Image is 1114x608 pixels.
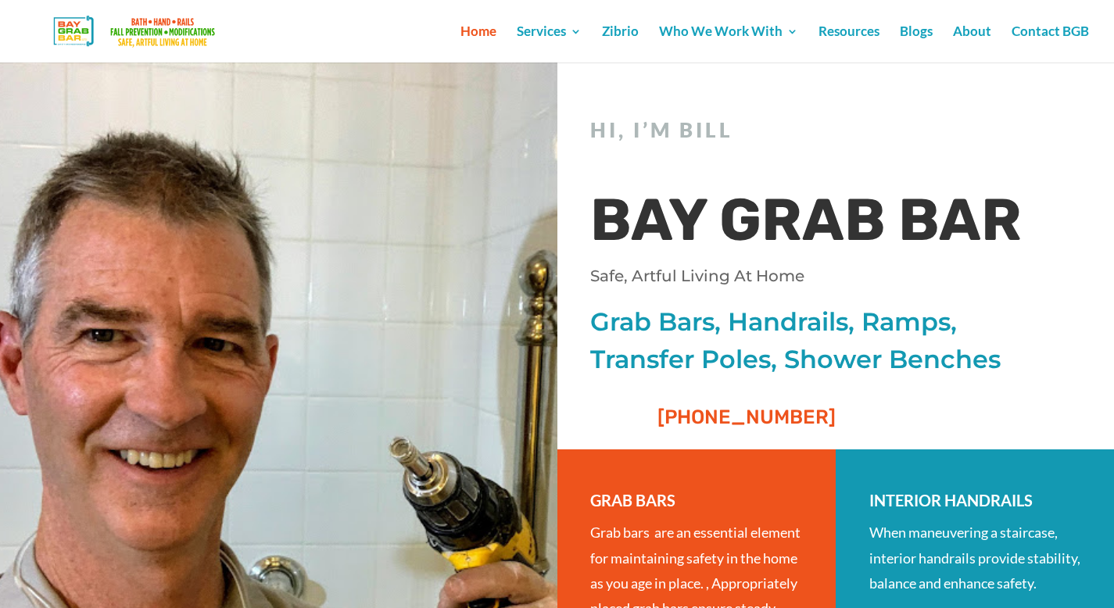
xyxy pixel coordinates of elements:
[590,488,802,520] h3: GRAB BARS
[657,406,836,428] span: [PHONE_NUMBER]
[869,524,1080,592] span: When maneuvering a staircase, interior handrails provide stability, balance and enhance safety.
[517,26,582,63] a: Services
[602,26,639,63] a: Zibrio
[590,303,1059,378] p: Grab Bars, Handrails, Ramps, Transfer Poles, Shower Benches
[460,26,496,63] a: Home
[590,118,1059,150] h2: Hi, I’m Bill
[1012,26,1089,63] a: Contact BGB
[659,26,798,63] a: Who We Work With
[590,265,1059,287] p: Safe, Artful Living At Home
[900,26,933,63] a: Blogs
[953,26,991,63] a: About
[869,488,1081,520] h3: INTERIOR HANDRAILS
[27,11,246,52] img: Bay Grab Bar
[590,182,1059,266] h1: BAY GRAB BAR
[818,26,879,63] a: Resources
